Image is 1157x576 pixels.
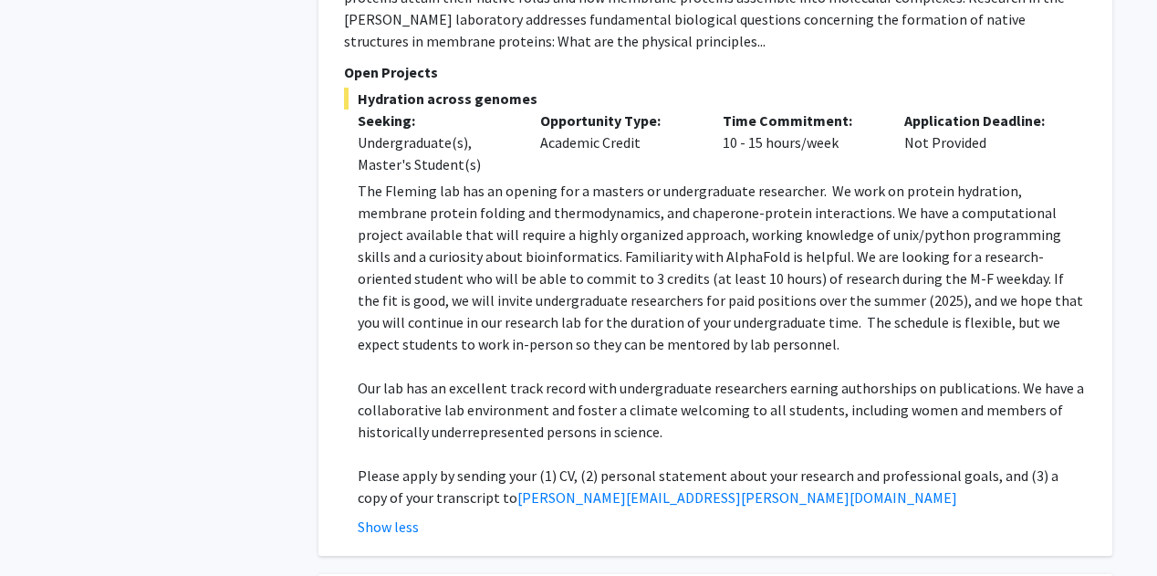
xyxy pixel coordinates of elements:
p: Time Commitment: [723,110,878,131]
p: Open Projects [344,61,1087,83]
div: Undergraduate(s), Master's Student(s) [358,131,513,175]
p: Opportunity Type: [540,110,695,131]
p: Application Deadline: [904,110,1059,131]
div: Academic Credit [526,110,709,175]
p: The Fleming lab has an opening for a masters or undergraduate researcher. We work on protein hydr... [358,180,1087,355]
span: Hydration across genomes [344,88,1087,110]
div: Not Provided [891,110,1073,175]
button: Show less [358,516,419,538]
iframe: Chat [14,494,78,562]
p: Seeking: [358,110,513,131]
p: Please apply by sending your (1) CV, (2) personal statement about your research and professional ... [358,465,1087,508]
a: [PERSON_NAME][EMAIL_ADDRESS][PERSON_NAME][DOMAIN_NAME] [517,488,957,507]
p: Our lab has an excellent track record with undergraduate researchers earning authorships on publi... [358,377,1087,443]
div: 10 - 15 hours/week [709,110,891,175]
